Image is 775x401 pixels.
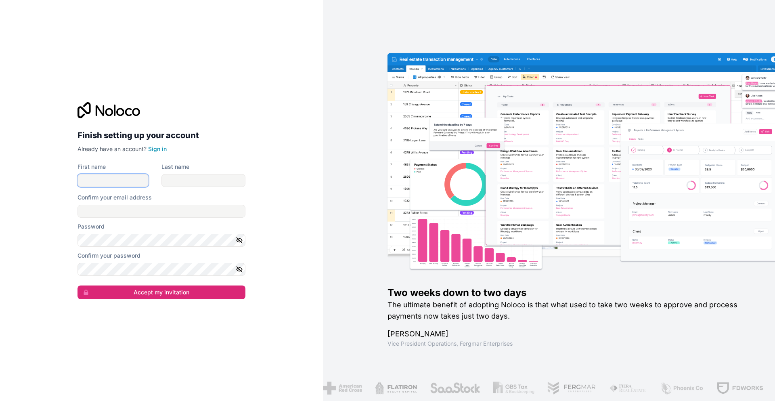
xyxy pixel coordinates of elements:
[77,163,106,171] label: First name
[716,382,763,395] img: /assets/fdworks-Bi04fVtw.png
[77,128,245,143] h2: Finish setting up your account
[493,382,534,395] img: /assets/gbstax-C-GtDUiK.png
[77,263,245,276] input: Confirm password
[660,382,704,395] img: /assets/phoenix-BREaitsQ.png
[387,299,749,322] h2: The ultimate benefit of adopting Noloco is that what used to take two weeks to approve and proces...
[161,174,245,187] input: family-name
[547,382,596,395] img: /assets/fergmar-CudnrXN5.png
[77,286,245,299] button: Accept my invitation
[429,382,480,395] img: /assets/saastock-C6Zbiodz.png
[387,286,749,299] h1: Two weeks down to two days
[609,382,647,395] img: /assets/fiera-fwj2N5v4.png
[77,205,245,218] input: Email address
[77,193,152,202] label: Confirm your email address
[148,145,167,152] a: Sign in
[375,382,417,395] img: /assets/flatiron-C8eUkumj.png
[77,174,149,187] input: given-name
[77,223,105,231] label: Password
[77,234,245,247] input: Password
[323,382,362,395] img: /assets/american-red-cross-BAupjrZR.png
[161,163,189,171] label: Last name
[387,340,749,348] h1: Vice President Operations , Fergmar Enterprises
[77,145,147,152] span: Already have an account?
[387,328,749,340] h1: [PERSON_NAME]
[77,252,140,260] label: Confirm your password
